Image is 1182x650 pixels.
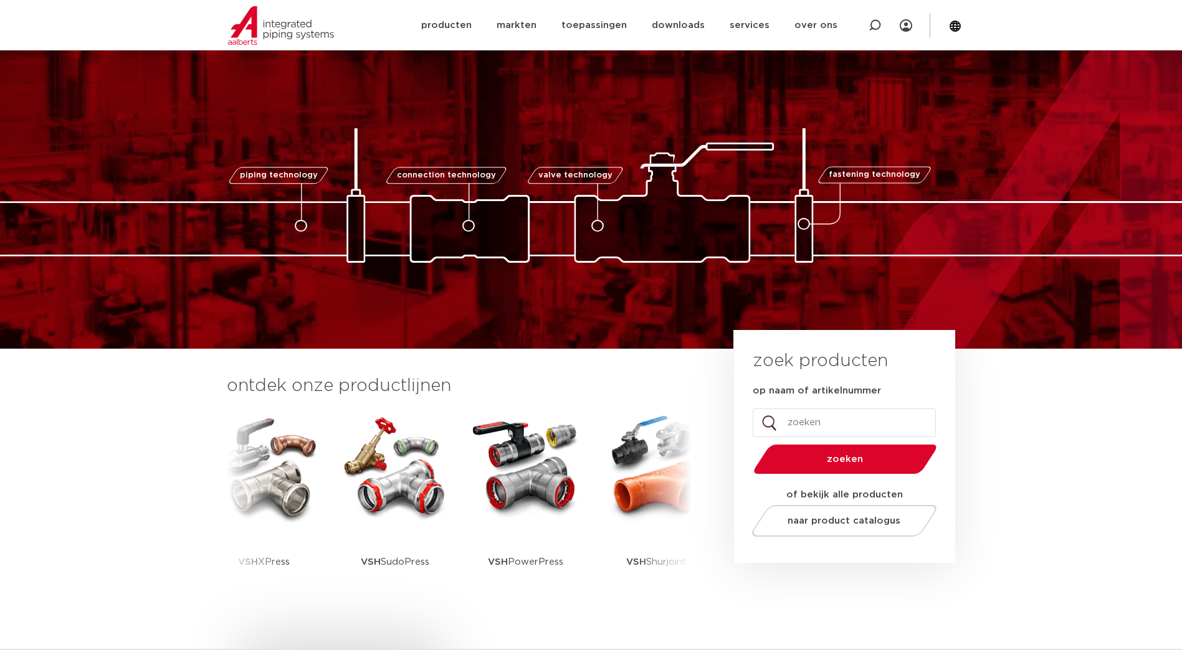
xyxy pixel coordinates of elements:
[748,505,940,537] a: naar product catalogus
[227,374,692,398] h3: ontdek onze productlijnen
[240,171,318,179] span: piping technology
[238,557,258,567] strong: VSH
[208,411,320,601] a: VSHXPress
[748,443,941,475] button: zoeken
[626,523,687,601] p: Shurjoint
[753,349,888,374] h3: zoek producten
[786,490,903,499] strong: of bekijk alle producten
[601,411,713,601] a: VSHShurjoint
[339,411,451,601] a: VSHSudoPress
[538,171,612,179] span: valve technology
[829,171,920,179] span: fastening technology
[488,557,508,567] strong: VSH
[626,557,646,567] strong: VSH
[238,523,290,601] p: XPress
[470,411,582,601] a: VSHPowerPress
[753,385,881,397] label: op naam of artikelnummer
[361,557,381,567] strong: VSH
[788,516,900,525] span: naar product catalogus
[396,171,495,179] span: connection technology
[488,523,563,601] p: PowerPress
[361,523,429,601] p: SudoPress
[786,455,905,464] span: zoeken
[753,408,936,437] input: zoeken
